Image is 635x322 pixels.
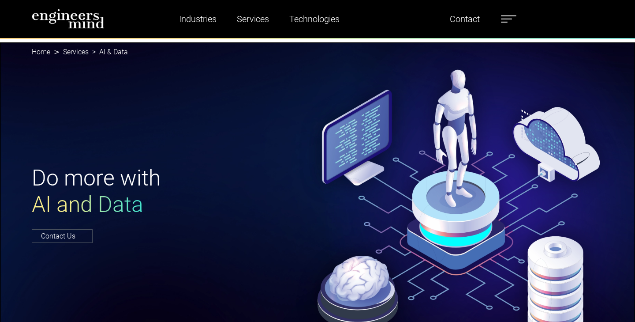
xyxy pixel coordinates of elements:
[32,48,50,56] a: Home
[233,9,273,29] a: Services
[32,42,603,62] nav: breadcrumb
[32,192,143,217] span: AI and Data
[32,9,105,29] img: logo
[32,229,93,243] a: Contact Us
[32,165,312,218] h1: Do more with
[176,9,220,29] a: Industries
[446,9,483,29] a: Contact
[63,48,89,56] a: Services
[89,47,128,57] li: AI & Data
[286,9,343,29] a: Technologies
